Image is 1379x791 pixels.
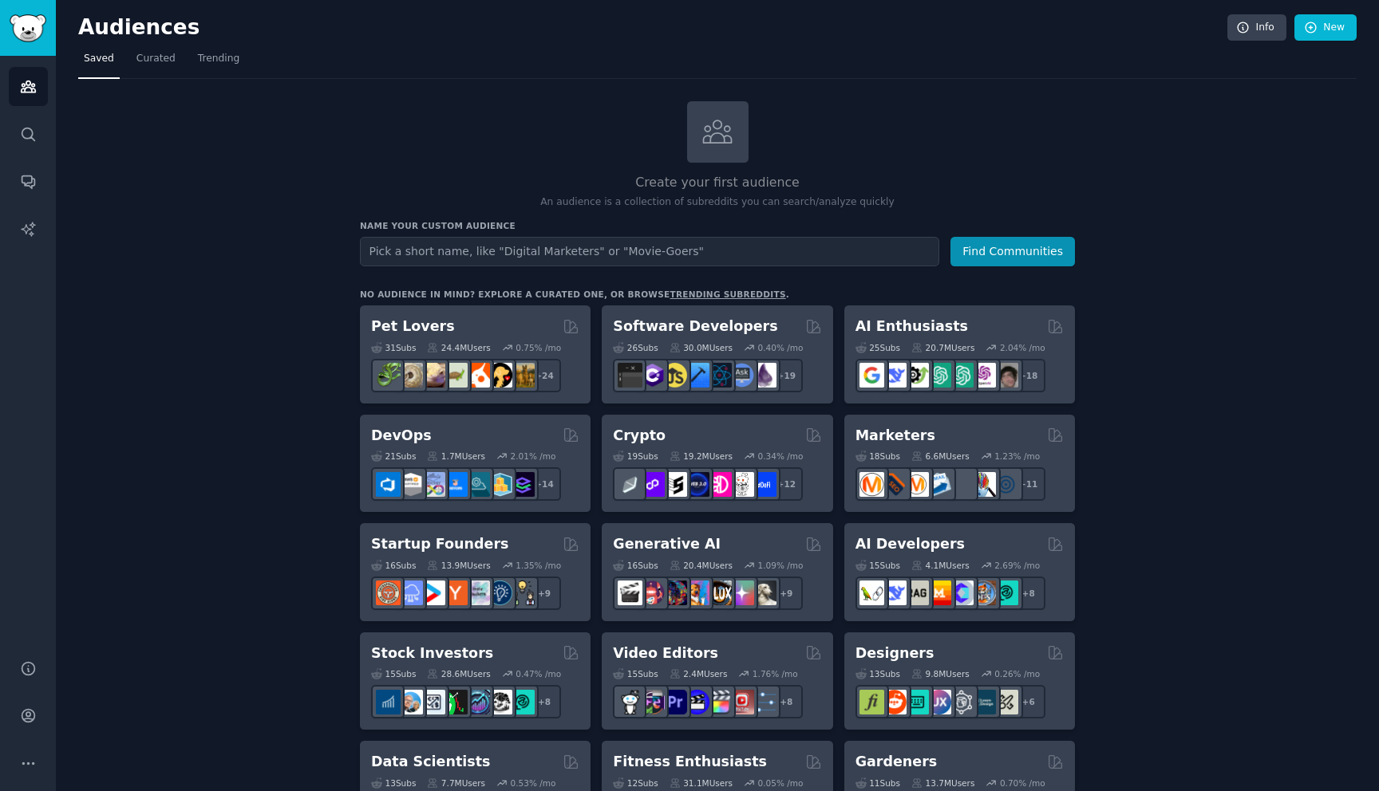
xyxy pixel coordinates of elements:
img: ycombinator [443,580,468,605]
img: platformengineering [465,472,490,497]
a: trending subreddits [670,289,785,299]
h2: Generative AI [613,534,721,554]
img: elixir [752,363,776,388]
div: 25 Sub s [855,342,900,353]
img: startup [421,580,445,605]
div: 16 Sub s [613,560,658,571]
img: defiblockchain [707,472,732,497]
img: LangChain [859,580,884,605]
div: No audience in mind? Explore a curated one, or browse . [360,289,789,300]
div: 1.76 % /mo [753,668,798,679]
img: editors [640,690,665,714]
div: 20.7M Users [911,342,974,353]
p: An audience is a collection of subreddits you can search/analyze quickly [360,195,1075,210]
h2: AI Developers [855,534,965,554]
a: Curated [131,46,181,79]
div: 13.7M Users [911,777,974,789]
span: Trending [198,52,239,66]
div: 15 Sub s [371,668,416,679]
div: + 9 [769,577,803,610]
img: growmybusiness [510,580,535,605]
div: 1.35 % /mo [516,560,561,571]
div: 24.4M Users [427,342,490,353]
div: 0.47 % /mo [516,668,561,679]
img: FluxAI [707,580,732,605]
img: CryptoNews [729,472,754,497]
img: PetAdvice [488,363,512,388]
div: 1.23 % /mo [994,451,1040,462]
h2: Pet Lovers [371,317,455,336]
h2: Designers [855,643,934,663]
img: dividends [376,690,401,714]
img: typography [859,690,884,714]
img: software [618,363,642,388]
div: 20.4M Users [670,560,733,571]
div: 0.26 % /mo [994,668,1040,679]
h2: Crypto [613,426,666,446]
div: 13 Sub s [371,777,416,789]
div: 11 Sub s [855,777,900,789]
button: Find Communities [950,237,1075,266]
img: GoogleGeminiAI [859,363,884,388]
div: + 14 [527,467,561,501]
img: content_marketing [859,472,884,497]
img: DeepSeek [882,580,907,605]
div: 0.75 % /mo [516,342,561,353]
img: 0xPolygon [640,472,665,497]
img: Youtubevideo [729,690,754,714]
img: OnlineMarketing [994,472,1018,497]
input: Pick a short name, like "Digital Marketers" or "Movie-Goers" [360,237,939,266]
h2: Fitness Enthusiasts [613,752,767,772]
div: 28.6M Users [427,668,490,679]
img: UXDesign [927,690,951,714]
h2: Audiences [78,15,1227,41]
img: indiehackers [465,580,490,605]
h2: Software Developers [613,317,777,336]
div: 2.04 % /mo [1000,342,1045,353]
img: UX_Design [994,690,1018,714]
div: 16 Sub s [371,560,416,571]
a: Saved [78,46,120,79]
img: llmops [971,580,996,605]
img: ValueInvesting [398,690,423,714]
img: defi_ [752,472,776,497]
img: reactnative [707,363,732,388]
img: googleads [949,472,974,497]
img: GummySearch logo [10,14,46,42]
div: 0.34 % /mo [758,451,804,462]
div: + 12 [769,467,803,501]
img: Emailmarketing [927,472,951,497]
img: chatgpt_promptDesign [927,363,951,388]
div: 2.69 % /mo [994,560,1040,571]
div: 7.7M Users [427,777,485,789]
img: EntrepreneurRideAlong [376,580,401,605]
a: Trending [192,46,245,79]
span: Curated [136,52,176,66]
img: ballpython [398,363,423,388]
div: 1.09 % /mo [758,560,804,571]
img: Trading [443,690,468,714]
h2: Stock Investors [371,643,493,663]
div: 31 Sub s [371,342,416,353]
img: swingtrading [488,690,512,714]
div: 15 Sub s [613,668,658,679]
div: 21 Sub s [371,451,416,462]
img: DevOpsLinks [443,472,468,497]
img: VideoEditors [685,690,709,714]
div: 4.1M Users [911,560,970,571]
div: + 18 [1012,359,1045,392]
img: turtle [443,363,468,388]
div: + 24 [527,359,561,392]
img: Entrepreneurship [488,580,512,605]
img: UI_Design [904,690,929,714]
img: premiere [662,690,687,714]
img: leopardgeckos [421,363,445,388]
img: cockatiel [465,363,490,388]
img: AskMarketing [904,472,929,497]
div: 1.7M Users [427,451,485,462]
div: 26 Sub s [613,342,658,353]
div: 19 Sub s [613,451,658,462]
img: bigseo [882,472,907,497]
img: OpenSourceAI [949,580,974,605]
img: userexperience [949,690,974,714]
